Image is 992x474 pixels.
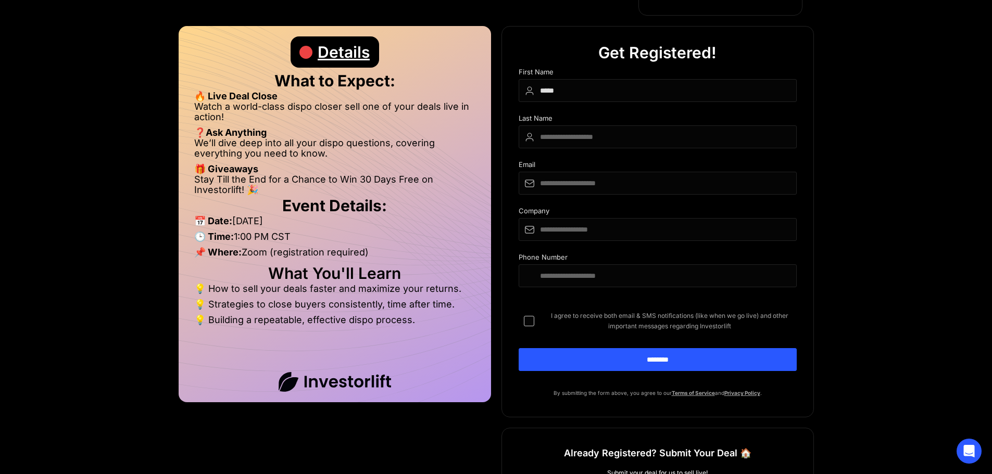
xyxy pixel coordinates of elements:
[194,247,475,263] li: Zoom (registration required)
[282,196,387,215] strong: Event Details:
[274,71,395,90] strong: What to Expect:
[194,284,475,299] li: 💡 How to sell your deals faster and maximize your returns.
[194,215,232,226] strong: 📅 Date:
[672,390,715,396] a: Terms of Service
[194,247,242,258] strong: 📌 Where:
[194,268,475,278] h2: What You'll Learn
[519,68,797,79] div: First Name
[598,37,717,68] div: Get Registered!
[194,163,258,174] strong: 🎁 Giveaways
[318,36,370,68] div: Details
[194,232,475,247] li: 1:00 PM CST
[194,315,475,325] li: 💡 Building a repeatable, effective dispo process.
[519,114,797,125] div: Last Name
[194,174,475,195] li: Stay Till the End for a Chance to Win 30 Days Free on Investorlift! 🎉
[194,101,475,127] li: Watch a world-class dispo closer sell one of your deals live in action!
[194,127,267,138] strong: ❓Ask Anything
[957,439,982,464] div: Open Intercom Messenger
[724,390,760,396] a: Privacy Policy
[519,388,797,398] p: By submitting the form above, you agree to our and .
[194,231,234,242] strong: 🕒 Time:
[519,253,797,264] div: Phone Number
[543,311,797,331] span: I agree to receive both email & SMS notifications (like when we go live) and other important mess...
[519,68,797,388] form: DIspo Day Main Form
[194,91,278,101] strong: 🔥 Live Deal Close
[519,207,797,218] div: Company
[194,138,475,164] li: We’ll dive deep into all your dispo questions, covering everything you need to know.
[564,444,751,463] h1: Already Registered? Submit Your Deal 🏠
[194,299,475,315] li: 💡 Strategies to close buyers consistently, time after time.
[194,216,475,232] li: [DATE]
[519,161,797,172] div: Email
